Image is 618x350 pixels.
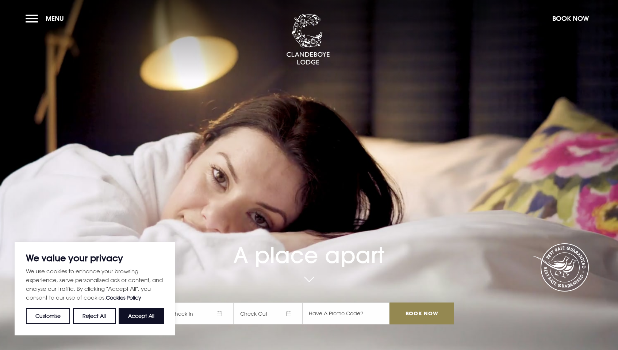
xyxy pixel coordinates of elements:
p: We use cookies to enhance your browsing experience, serve personalised ads or content, and analys... [26,267,164,302]
span: Menu [46,14,64,23]
button: Book Now [549,11,592,26]
span: Check Out [233,303,303,324]
img: Clandeboye Lodge [286,14,330,65]
input: Book Now [389,303,454,324]
input: Have A Promo Code? [303,303,389,324]
button: Menu [26,11,68,26]
span: Check In [164,303,233,324]
h1: A place apart [164,221,454,268]
div: We value your privacy [15,242,175,335]
button: Reject All [73,308,115,324]
p: We value your privacy [26,254,164,262]
a: Cookies Policy [106,294,141,301]
button: Accept All [119,308,164,324]
button: Customise [26,308,70,324]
